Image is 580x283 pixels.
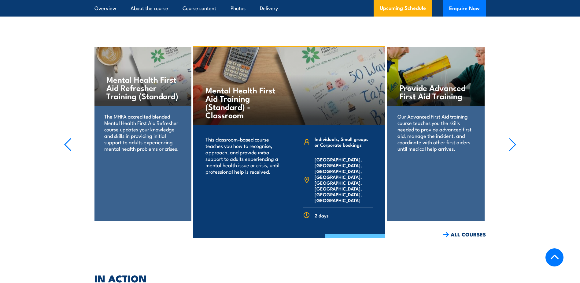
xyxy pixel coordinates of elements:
[315,213,329,218] span: 2 days
[106,75,179,100] h4: Mental Health First Aid Refresher Training (Standard)
[443,231,486,238] a: ALL COURSES
[315,157,373,203] span: [GEOGRAPHIC_DATA], [GEOGRAPHIC_DATA], [GEOGRAPHIC_DATA], [GEOGRAPHIC_DATA], [GEOGRAPHIC_DATA], [G...
[205,86,277,119] h4: Mental Health First Aid Training (Standard) - Classroom
[104,113,181,152] p: The MHFA accredited blended Mental Health First Aid Refresher course updates your knowledge and s...
[94,274,486,282] h2: IN ACTION
[397,113,474,152] p: Our Advanced First Aid training course teaches you the skills needed to provide advanced first ai...
[205,136,281,175] p: This classroom-based course teaches you how to recognise, approach, and provide initial support t...
[315,136,373,148] span: Individuals, Small groups or Corporate bookings
[325,234,385,250] a: COURSE DETAILS
[400,83,472,100] h4: Provide Advanced First Aid Training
